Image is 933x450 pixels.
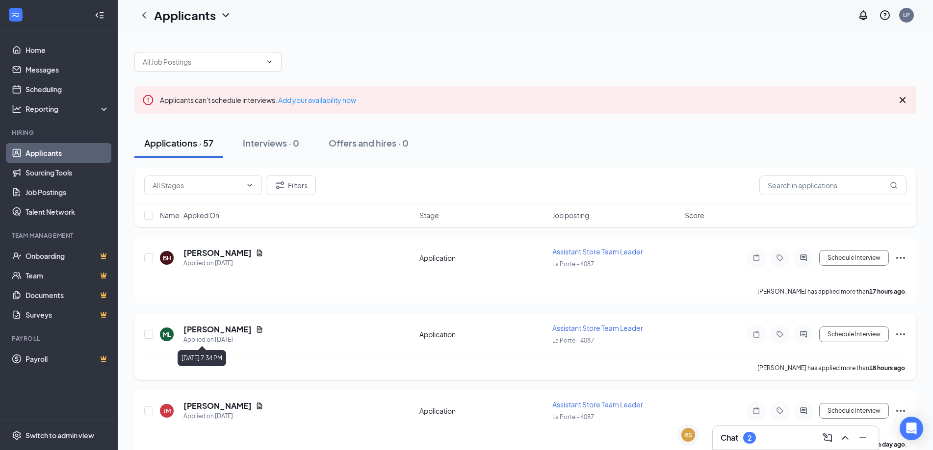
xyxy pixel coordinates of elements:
a: Job Postings [26,182,109,202]
svg: MagnifyingGlass [890,181,898,189]
div: LP [903,11,910,19]
svg: ChevronUp [839,432,851,444]
svg: Notifications [857,9,869,21]
b: 18 hours ago [869,364,905,372]
div: Hiring [12,128,107,137]
svg: Tag [774,330,786,338]
button: Minimize [855,430,871,446]
input: Search in applications [759,175,907,195]
svg: Analysis [12,104,22,114]
div: Applied on [DATE] [183,411,263,421]
svg: Note [751,407,762,415]
div: Reporting [26,104,110,114]
h5: [PERSON_NAME] [183,400,252,411]
a: PayrollCrown [26,349,109,369]
a: OnboardingCrown [26,246,109,266]
div: RS [684,431,692,439]
svg: ChevronDown [220,9,232,21]
div: Applications · 57 [144,137,213,149]
button: Filter Filters [266,175,316,195]
svg: Ellipses [895,328,907,340]
svg: Minimize [857,432,869,444]
svg: ChevronLeft [138,9,150,21]
span: Job posting [552,210,589,220]
div: Offers and hires · 0 [329,137,409,149]
a: Applicants [26,143,109,163]
div: Application [419,406,546,416]
p: [PERSON_NAME] has applied more than . [757,287,907,296]
h5: [PERSON_NAME] [183,324,252,335]
div: Applied on [DATE] [183,258,263,268]
div: BH [163,254,171,262]
div: Applied on [DATE] [183,335,263,345]
span: Assistant Store Team Leader [552,400,643,409]
div: 2 [748,434,752,442]
h3: Chat [721,432,738,443]
svg: Error [142,94,154,106]
input: All Job Postings [143,56,261,67]
a: Home [26,40,109,60]
a: DocumentsCrown [26,285,109,305]
button: ComposeMessage [820,430,835,446]
a: Messages [26,60,109,79]
button: ChevronUp [837,430,853,446]
div: [DATE] 7:34 PM [178,350,226,366]
svg: Ellipses [895,252,907,264]
div: Payroll [12,334,107,343]
svg: Collapse [95,10,104,20]
svg: Cross [897,94,908,106]
span: La Porte - 4087 [552,260,594,268]
svg: ActiveChat [798,330,809,338]
a: Add your availability now [278,96,356,104]
h5: [PERSON_NAME] [183,248,252,258]
svg: ComposeMessage [822,432,833,444]
div: ML [163,330,171,339]
svg: Document [256,249,263,257]
span: La Porte - 4087 [552,413,594,421]
div: Team Management [12,231,107,240]
svg: ChevronDown [246,181,254,189]
a: TeamCrown [26,266,109,285]
div: Application [419,253,546,263]
b: 17 hours ago [869,288,905,295]
b: a day ago [878,441,905,448]
svg: Tag [774,254,786,262]
svg: ActiveChat [798,407,809,415]
svg: Note [751,330,762,338]
div: Switch to admin view [26,430,94,440]
svg: Document [256,402,263,410]
svg: Tag [774,407,786,415]
button: Schedule Interview [819,250,889,266]
svg: QuestionInfo [879,9,891,21]
button: Schedule Interview [819,326,889,342]
button: Schedule Interview [819,403,889,419]
span: Score [685,210,704,220]
svg: Ellipses [895,405,907,417]
div: Open Intercom Messenger [900,417,923,440]
svg: WorkstreamLogo [11,10,21,20]
svg: Filter [274,179,286,191]
span: Stage [419,210,439,220]
a: Scheduling [26,79,109,99]
span: Assistant Store Team Leader [552,324,643,332]
div: Application [419,329,546,339]
a: SurveysCrown [26,305,109,325]
input: All Stages [153,180,242,191]
svg: Note [751,254,762,262]
p: [PERSON_NAME] has applied more than . [757,364,907,372]
h1: Applicants [154,7,216,24]
svg: Settings [12,430,22,440]
a: Sourcing Tools [26,163,109,182]
a: Talent Network [26,202,109,222]
span: Name · Applied On [160,210,219,220]
span: La Porte - 4087 [552,337,594,344]
span: Applicants can't schedule interviews. [160,96,356,104]
svg: Document [256,325,263,333]
span: Assistant Store Team Leader [552,247,643,256]
div: JM [163,407,171,415]
div: Interviews · 0 [243,137,299,149]
svg: ChevronDown [265,58,273,66]
svg: ActiveChat [798,254,809,262]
